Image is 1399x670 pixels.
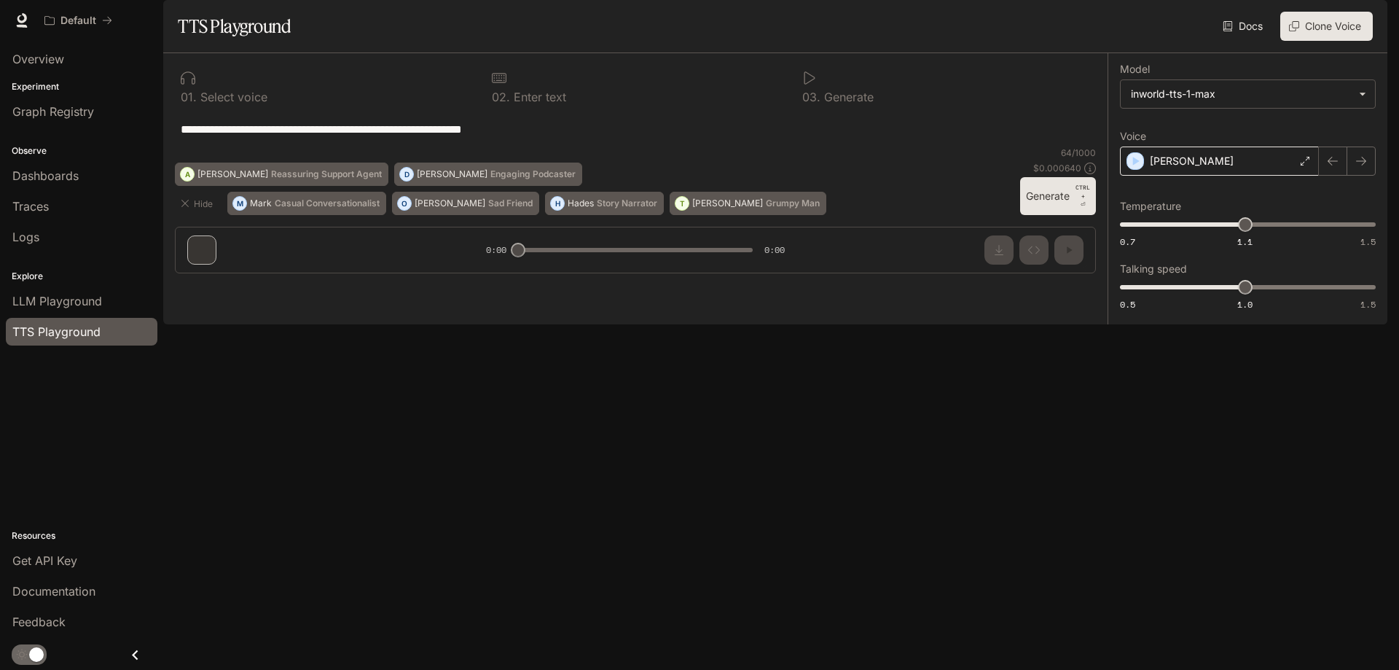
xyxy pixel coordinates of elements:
[510,91,566,103] p: Enter text
[1150,154,1234,168] p: [PERSON_NAME]
[175,192,222,215] button: Hide
[490,170,576,179] p: Engaging Podcaster
[597,199,657,208] p: Story Narrator
[1280,12,1373,41] button: Clone Voice
[181,163,194,186] div: A
[417,170,487,179] p: [PERSON_NAME]
[1360,298,1376,311] span: 1.5
[175,163,388,186] button: A[PERSON_NAME]Reassuring Support Agent
[227,192,386,215] button: MMarkCasual Conversationalist
[551,192,564,215] div: H
[1237,235,1253,248] span: 1.1
[488,199,533,208] p: Sad Friend
[545,192,664,215] button: HHadesStory Narrator
[568,199,594,208] p: Hades
[197,91,267,103] p: Select voice
[233,192,246,215] div: M
[1120,298,1135,311] span: 0.5
[392,192,539,215] button: O[PERSON_NAME]Sad Friend
[1220,12,1269,41] a: Docs
[398,192,411,215] div: O
[766,199,820,208] p: Grumpy Man
[1120,235,1135,248] span: 0.7
[400,163,413,186] div: D
[271,170,382,179] p: Reassuring Support Agent
[1131,87,1352,101] div: inworld-tts-1-max
[820,91,874,103] p: Generate
[1120,131,1146,141] p: Voice
[802,91,820,103] p: 0 3 .
[675,192,689,215] div: T
[1120,201,1181,211] p: Temperature
[1120,64,1150,74] p: Model
[1033,162,1081,174] p: $ 0.000640
[181,91,197,103] p: 0 1 .
[1121,80,1375,108] div: inworld-tts-1-max
[1020,177,1096,215] button: GenerateCTRL +⏎
[275,199,380,208] p: Casual Conversationalist
[670,192,826,215] button: T[PERSON_NAME]Grumpy Man
[1075,183,1090,200] p: CTRL +
[178,12,291,41] h1: TTS Playground
[1237,298,1253,311] span: 1.0
[415,199,485,208] p: [PERSON_NAME]
[1061,147,1096,159] p: 64 / 1000
[1075,183,1090,209] p: ⏎
[197,170,268,179] p: [PERSON_NAME]
[692,199,763,208] p: [PERSON_NAME]
[250,199,272,208] p: Mark
[38,6,119,35] button: All workspaces
[492,91,510,103] p: 0 2 .
[60,15,96,27] p: Default
[394,163,582,186] button: D[PERSON_NAME]Engaging Podcaster
[1360,235,1376,248] span: 1.5
[1120,264,1187,274] p: Talking speed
